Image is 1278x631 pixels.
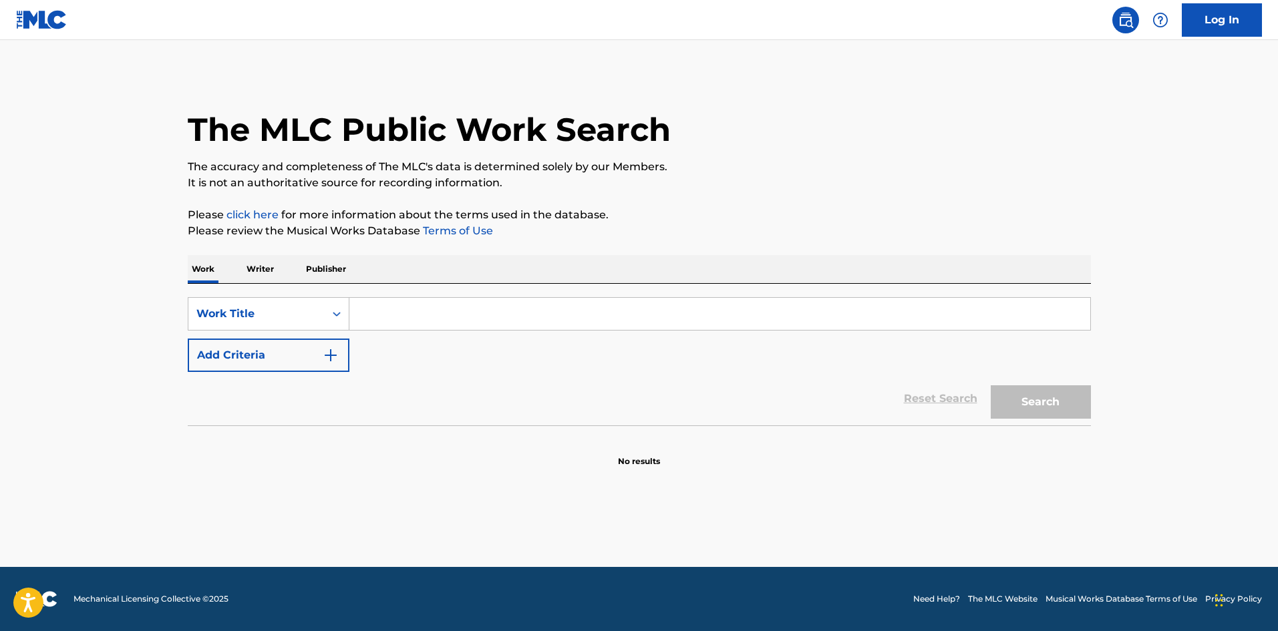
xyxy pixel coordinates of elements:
[226,208,279,221] a: click here
[188,339,349,372] button: Add Criteria
[1215,580,1223,620] div: Drag
[618,439,660,467] p: No results
[323,347,339,363] img: 9d2ae6d4665cec9f34b9.svg
[188,110,671,150] h1: The MLC Public Work Search
[1147,7,1174,33] div: Help
[302,255,350,283] p: Publisher
[188,159,1091,175] p: The accuracy and completeness of The MLC's data is determined solely by our Members.
[188,223,1091,239] p: Please review the Musical Works Database
[16,10,67,29] img: MLC Logo
[1118,12,1134,28] img: search
[420,224,493,237] a: Terms of Use
[243,255,278,283] p: Writer
[913,593,960,605] a: Need Help?
[968,593,1037,605] a: The MLC Website
[188,207,1091,223] p: Please for more information about the terms used in the database.
[1046,593,1197,605] a: Musical Works Database Terms of Use
[1112,7,1139,33] a: Public Search
[188,255,218,283] p: Work
[16,591,57,607] img: logo
[196,306,317,322] div: Work Title
[1205,593,1262,605] a: Privacy Policy
[73,593,228,605] span: Mechanical Licensing Collective © 2025
[1211,567,1278,631] iframe: Chat Widget
[1152,12,1168,28] img: help
[1182,3,1262,37] a: Log In
[188,175,1091,191] p: It is not an authoritative source for recording information.
[188,297,1091,425] form: Search Form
